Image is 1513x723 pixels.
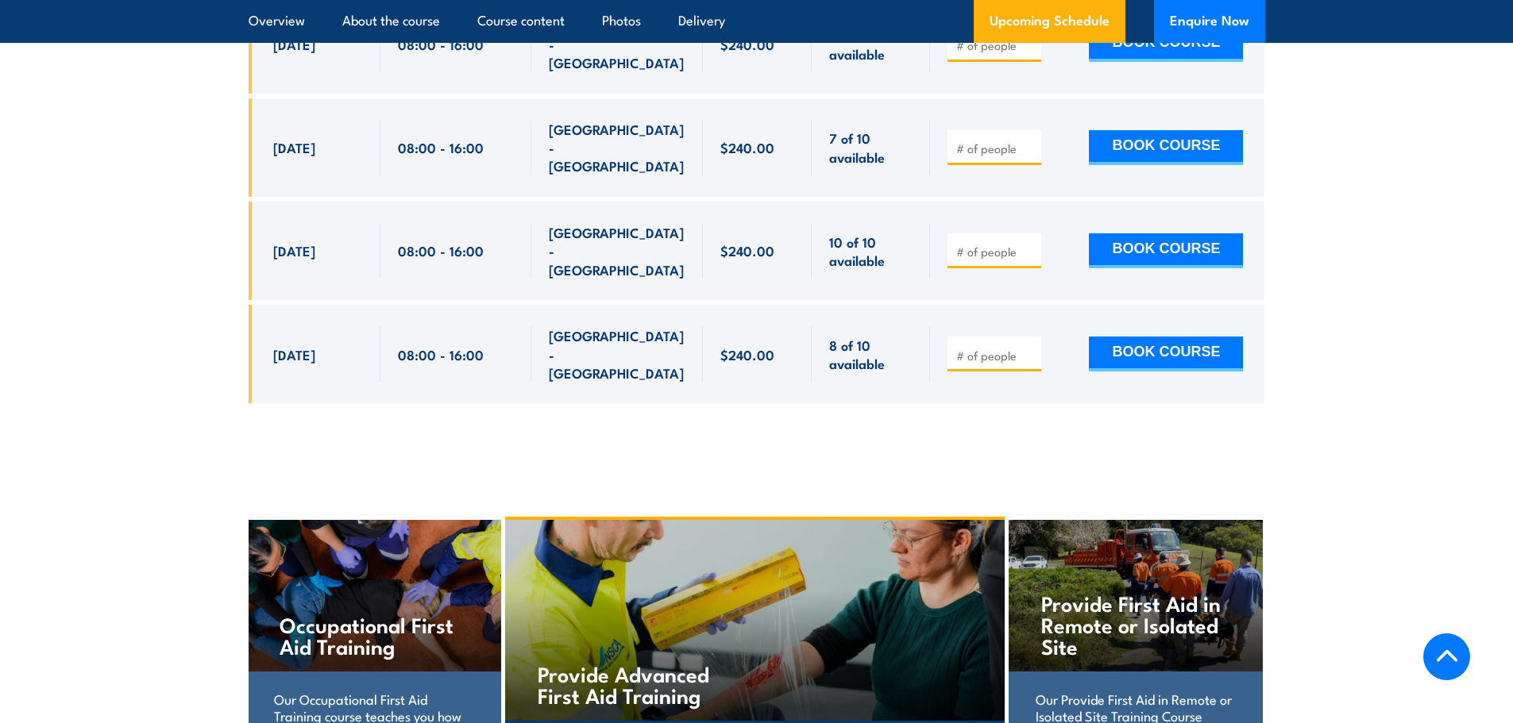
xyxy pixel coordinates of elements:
span: 08:00 - 16:00 [398,35,484,53]
button: BOOK COURSE [1089,337,1243,371]
span: 08:00 - 16:00 [398,138,484,156]
h4: Provide Advanced First Aid Training [538,663,724,706]
input: # of people [956,37,1036,53]
span: [GEOGRAPHIC_DATA] - [GEOGRAPHIC_DATA] [549,223,685,279]
span: 8 of 10 available [829,336,913,373]
span: [DATE] [273,345,315,363]
span: [DATE] [273,138,315,156]
button: BOOK COURSE [1089,233,1243,268]
span: [DATE] [273,35,315,53]
span: [GEOGRAPHIC_DATA] - [GEOGRAPHIC_DATA] [549,120,685,175]
span: 7 of 10 available [829,129,913,166]
input: # of people [956,140,1036,156]
input: # of people [956,244,1036,260]
span: $240.00 [720,138,774,156]
span: $240.00 [720,345,774,363]
span: $240.00 [720,35,774,53]
button: BOOK COURSE [1089,130,1243,165]
span: 7 of 10 available [829,25,913,63]
span: [GEOGRAPHIC_DATA] - [GEOGRAPHIC_DATA] [549,326,685,382]
span: [GEOGRAPHIC_DATA] - [GEOGRAPHIC_DATA] [549,16,685,71]
h4: Provide First Aid in Remote or Isolated Site [1041,592,1229,656]
button: BOOK COURSE [1089,27,1243,62]
h4: Occupational First Aid Training [280,613,468,656]
span: 10 of 10 available [829,233,913,270]
span: [DATE] [273,241,315,260]
span: 08:00 - 16:00 [398,345,484,363]
span: 08:00 - 16:00 [398,241,484,260]
input: # of people [956,348,1036,363]
span: $240.00 [720,241,774,260]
